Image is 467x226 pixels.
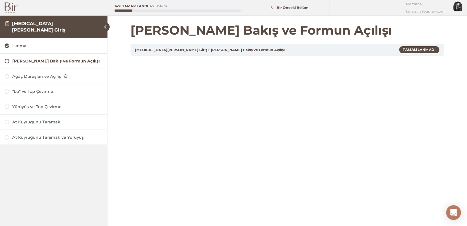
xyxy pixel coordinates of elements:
[12,21,65,32] a: [MEDICAL_DATA][PERSON_NAME] Giriş
[12,58,103,64] div: [PERSON_NAME] Bakış ve Formun Açılışı
[5,73,103,79] a: Ağaç Duruşları ve Açılış
[5,58,103,64] a: [PERSON_NAME] Bakış ve Formun Açılışı
[12,89,103,94] div: “Lü” ve Top Çevirme
[446,205,461,220] div: Open Intercom Messenger
[150,5,167,8] div: 1/7 Bölüm
[5,104,103,110] a: Yürüyüş ve Top Çevirme
[12,104,103,110] div: Yürüyüş ve Top Çevirme
[12,134,103,140] div: At Kuyruğunu Taramak ve Yürüyüş
[115,5,148,8] div: 14% Tamamlandı
[406,0,449,15] span: Merhaba, fatmatila95gmail-com!
[255,2,328,13] a: Bir Önceki Bölüm
[211,48,285,52] a: [PERSON_NAME] Bakış ve Formun Açılışı
[12,73,103,79] div: Ağaç Duruşları ve Açılış
[5,89,103,94] a: “Lü” ve Top Çevirme
[12,43,103,49] div: Isınma
[135,48,207,52] a: [MEDICAL_DATA][PERSON_NAME] Giriş
[12,119,103,125] div: At Kuyruğunu Taramak
[273,6,312,10] span: Bir Önceki Bölüm
[399,46,439,53] div: Tamamlanmadı
[5,43,103,49] a: Isınma
[5,119,103,125] a: At Kuyruğunu Taramak
[130,23,444,38] h1: [PERSON_NAME] Bakış ve Formun Açılışı
[5,134,103,140] a: At Kuyruğunu Taramak ve Yürüyüş
[5,2,18,13] img: Bir Logo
